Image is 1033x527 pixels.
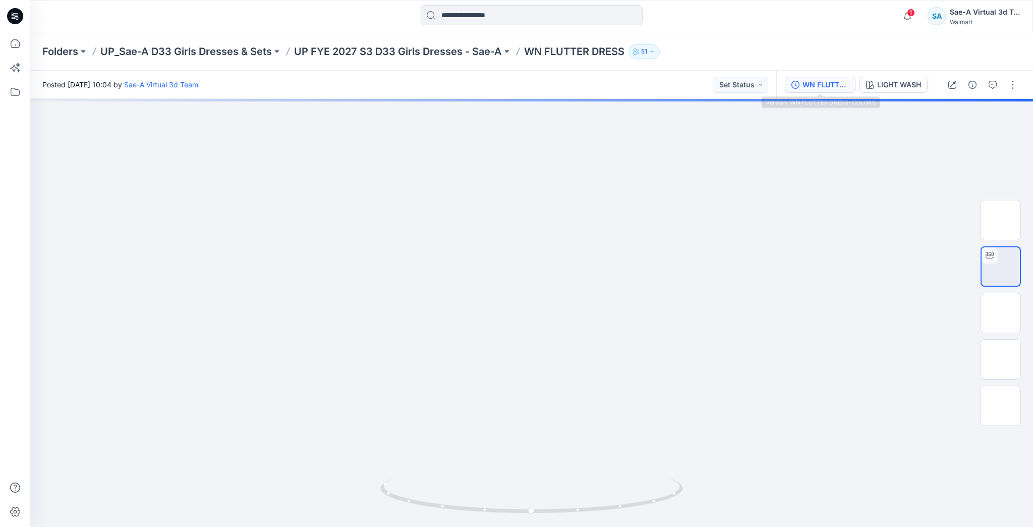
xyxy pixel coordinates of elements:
[524,44,624,59] p: WN FLUTTER DRESS
[928,7,946,25] div: SA
[628,44,660,59] button: 51
[785,77,855,93] button: WN FLUTTER DRESS-COLORS
[964,77,981,93] button: Details
[42,44,78,59] a: Folders
[641,46,647,57] p: 51
[907,9,915,17] span: 1
[100,44,272,59] a: UP_Sae-A D33 Girls Dresses & Sets
[124,80,198,89] a: Sae-A Virtual 3d Team
[950,6,1020,18] div: Sae-A Virtual 3d Team
[42,79,198,90] span: Posted [DATE] 10:04 by
[294,44,502,59] a: UP FYE 2027 S3 D33 Girls Dresses - Sae-A
[950,18,1020,26] div: Walmart
[877,79,921,90] div: LIGHT WASH
[802,79,849,90] div: WN FLUTTER DRESS-COLORS
[859,77,928,93] button: LIGHT WASH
